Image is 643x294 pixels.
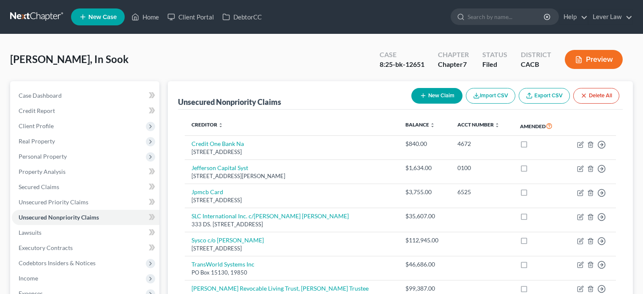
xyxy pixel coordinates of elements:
[19,244,73,251] span: Executory Contracts
[19,92,62,99] span: Case Dashboard
[19,183,59,190] span: Secured Claims
[192,212,349,220] a: SLC International Inc. c/[PERSON_NAME] [PERSON_NAME]
[457,164,506,172] div: 0100
[127,9,163,25] a: Home
[19,137,55,145] span: Real Property
[573,88,619,104] button: Delete All
[192,172,391,180] div: [STREET_ADDRESS][PERSON_NAME]
[192,148,391,156] div: [STREET_ADDRESS]
[192,164,248,171] a: Jefferson Capital Syst
[405,140,444,148] div: $840.00
[380,50,424,60] div: Case
[468,9,545,25] input: Search by name...
[457,140,506,148] div: 4672
[88,14,117,20] span: New Case
[521,60,551,69] div: CACB
[19,107,55,114] span: Credit Report
[12,164,159,179] a: Property Analysis
[513,116,565,136] th: Amended
[192,220,391,228] div: 333 DS. [STREET_ADDRESS]
[405,188,444,196] div: $3,755.00
[405,236,444,245] div: $112,945.00
[430,123,435,128] i: unfold_more
[10,53,129,65] span: [PERSON_NAME], In Sook
[192,140,244,147] a: Credit One Bank Na
[19,168,66,175] span: Property Analysis
[192,245,391,253] div: [STREET_ADDRESS]
[411,88,462,104] button: New Claim
[405,260,444,269] div: $46,686.00
[12,240,159,256] a: Executory Contracts
[19,122,54,129] span: Client Profile
[19,229,41,236] span: Lawsuits
[19,214,99,221] span: Unsecured Nonpriority Claims
[405,164,444,172] div: $1,634.00
[19,153,67,160] span: Personal Property
[519,88,570,104] a: Export CSV
[457,121,500,128] a: Acct Number unfold_more
[495,123,500,128] i: unfold_more
[192,269,391,277] div: PO Box 15130, 19850
[192,261,254,268] a: TransWorld Systems Inc
[192,188,223,195] a: Jpmcb Card
[466,88,515,104] button: Import CSV
[438,50,469,60] div: Chapter
[192,121,223,128] a: Creditor unfold_more
[19,259,96,267] span: Codebtors Insiders & Notices
[178,97,281,107] div: Unsecured Nonpriority Claims
[559,9,588,25] a: Help
[457,188,506,196] div: 6525
[565,50,623,69] button: Preview
[12,179,159,195] a: Secured Claims
[19,275,38,282] span: Income
[12,225,159,240] a: Lawsuits
[218,9,266,25] a: DebtorCC
[438,60,469,69] div: Chapter
[19,198,88,206] span: Unsecured Priority Claims
[482,50,507,60] div: Status
[163,9,218,25] a: Client Portal
[192,236,264,244] a: Sysco c/o [PERSON_NAME]
[12,103,159,118] a: Credit Report
[380,60,424,69] div: 8:25-bk-12651
[405,284,444,293] div: $99,387.00
[12,195,159,210] a: Unsecured Priority Claims
[218,123,223,128] i: unfold_more
[588,9,632,25] a: Lever Law
[192,196,391,204] div: [STREET_ADDRESS]
[463,60,467,68] span: 7
[192,285,369,292] a: [PERSON_NAME] Revocable Living Trust, [PERSON_NAME] Trustee
[12,88,159,103] a: Case Dashboard
[405,121,435,128] a: Balance unfold_more
[482,60,507,69] div: Filed
[521,50,551,60] div: District
[12,210,159,225] a: Unsecured Nonpriority Claims
[405,212,444,220] div: $35,607.00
